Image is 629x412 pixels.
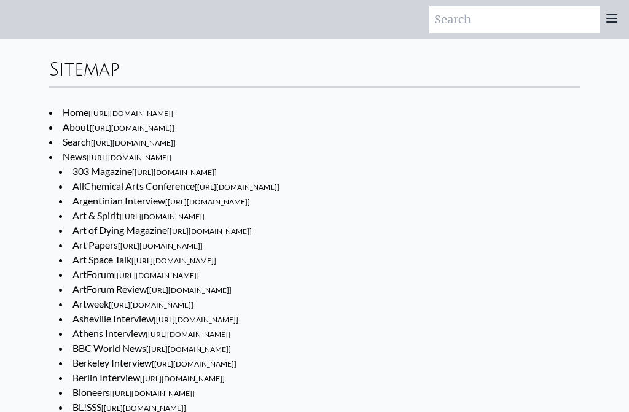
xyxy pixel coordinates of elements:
[72,313,238,324] a: Asheville Interview[[URL][DOMAIN_NAME]]
[72,327,230,339] a: Athens Interview[[URL][DOMAIN_NAME]]
[72,180,279,192] a: AllChemical Arts Conference[[URL][DOMAIN_NAME]]
[109,300,193,309] span: [[URL][DOMAIN_NAME]]
[110,389,195,398] span: [[URL][DOMAIN_NAME]]
[429,6,600,33] input: Search
[72,283,232,295] a: ArtForum Review[[URL][DOMAIN_NAME]]
[120,212,205,221] span: [[URL][DOMAIN_NAME]]
[72,165,217,177] a: 303 Magazine[[URL][DOMAIN_NAME]]
[72,209,205,221] a: Art & Spirit[[URL][DOMAIN_NAME]]
[118,241,203,251] span: [[URL][DOMAIN_NAME]]
[91,138,176,147] span: [[URL][DOMAIN_NAME]]
[167,227,252,236] span: [[URL][DOMAIN_NAME]]
[49,49,580,86] div: Sitemap
[72,239,203,251] a: Art Papers[[URL][DOMAIN_NAME]]
[72,298,193,309] a: Artweek[[URL][DOMAIN_NAME]]
[146,330,230,339] span: [[URL][DOMAIN_NAME]]
[152,359,236,368] span: [[URL][DOMAIN_NAME]]
[114,271,199,280] span: [[URL][DOMAIN_NAME]]
[195,182,279,192] span: [[URL][DOMAIN_NAME]]
[132,168,217,177] span: [[URL][DOMAIN_NAME]]
[72,224,252,236] a: Art of Dying Magazine[[URL][DOMAIN_NAME]]
[63,150,171,162] a: News[[URL][DOMAIN_NAME]]
[72,254,216,265] a: Art Space Talk[[URL][DOMAIN_NAME]]
[146,344,231,354] span: [[URL][DOMAIN_NAME]]
[63,106,173,118] a: Home[[URL][DOMAIN_NAME]]
[72,342,231,354] a: BBC World News[[URL][DOMAIN_NAME]]
[154,315,238,324] span: [[URL][DOMAIN_NAME]]
[72,371,225,383] a: Berlin Interview[[URL][DOMAIN_NAME]]
[63,136,176,147] a: Search[[URL][DOMAIN_NAME]]
[165,197,250,206] span: [[URL][DOMAIN_NAME]]
[72,268,199,280] a: ArtForum[[URL][DOMAIN_NAME]]
[72,195,250,206] a: Argentinian Interview[[URL][DOMAIN_NAME]]
[72,357,236,368] a: Berkeley Interview[[URL][DOMAIN_NAME]]
[131,256,216,265] span: [[URL][DOMAIN_NAME]]
[147,286,232,295] span: [[URL][DOMAIN_NAME]]
[87,153,171,162] span: [[URL][DOMAIN_NAME]]
[72,386,195,398] a: Bioneers[[URL][DOMAIN_NAME]]
[63,121,174,133] a: About[[URL][DOMAIN_NAME]]
[90,123,174,133] span: [[URL][DOMAIN_NAME]]
[140,374,225,383] span: [[URL][DOMAIN_NAME]]
[88,109,173,118] span: [[URL][DOMAIN_NAME]]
